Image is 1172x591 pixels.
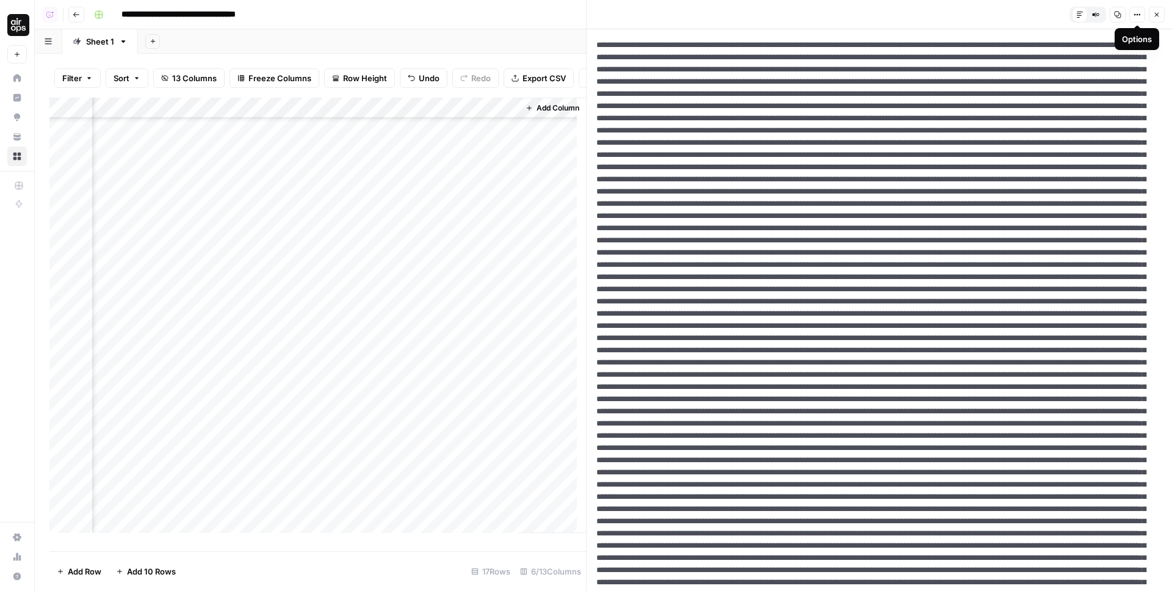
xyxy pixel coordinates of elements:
[68,565,101,578] span: Add Row
[230,68,319,88] button: Freeze Columns
[7,547,27,567] a: Usage
[127,565,176,578] span: Add 10 Rows
[400,68,447,88] button: Undo
[109,562,183,581] button: Add 10 Rows
[62,72,82,84] span: Filter
[521,100,584,116] button: Add Column
[7,567,27,586] button: Help + Support
[471,72,491,84] span: Redo
[248,72,311,84] span: Freeze Columns
[452,68,499,88] button: Redo
[515,562,586,581] div: 6/13 Columns
[106,68,148,88] button: Sort
[7,127,27,147] a: Your Data
[49,562,109,581] button: Add Row
[114,72,129,84] span: Sort
[54,68,101,88] button: Filter
[419,72,440,84] span: Undo
[7,107,27,127] a: Opportunities
[523,72,566,84] span: Export CSV
[7,528,27,547] a: Settings
[7,88,27,107] a: Insights
[504,68,574,88] button: Export CSV
[7,14,29,36] img: AirOps Administrative Logo
[7,147,27,166] a: Browse
[172,72,217,84] span: 13 Columns
[7,10,27,40] button: Workspace: AirOps Administrative
[343,72,387,84] span: Row Height
[1122,33,1152,45] div: Options
[62,29,138,54] a: Sheet 1
[537,103,579,114] span: Add Column
[7,68,27,88] a: Home
[466,562,515,581] div: 17 Rows
[153,68,225,88] button: 13 Columns
[86,35,114,48] div: Sheet 1
[324,68,395,88] button: Row Height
